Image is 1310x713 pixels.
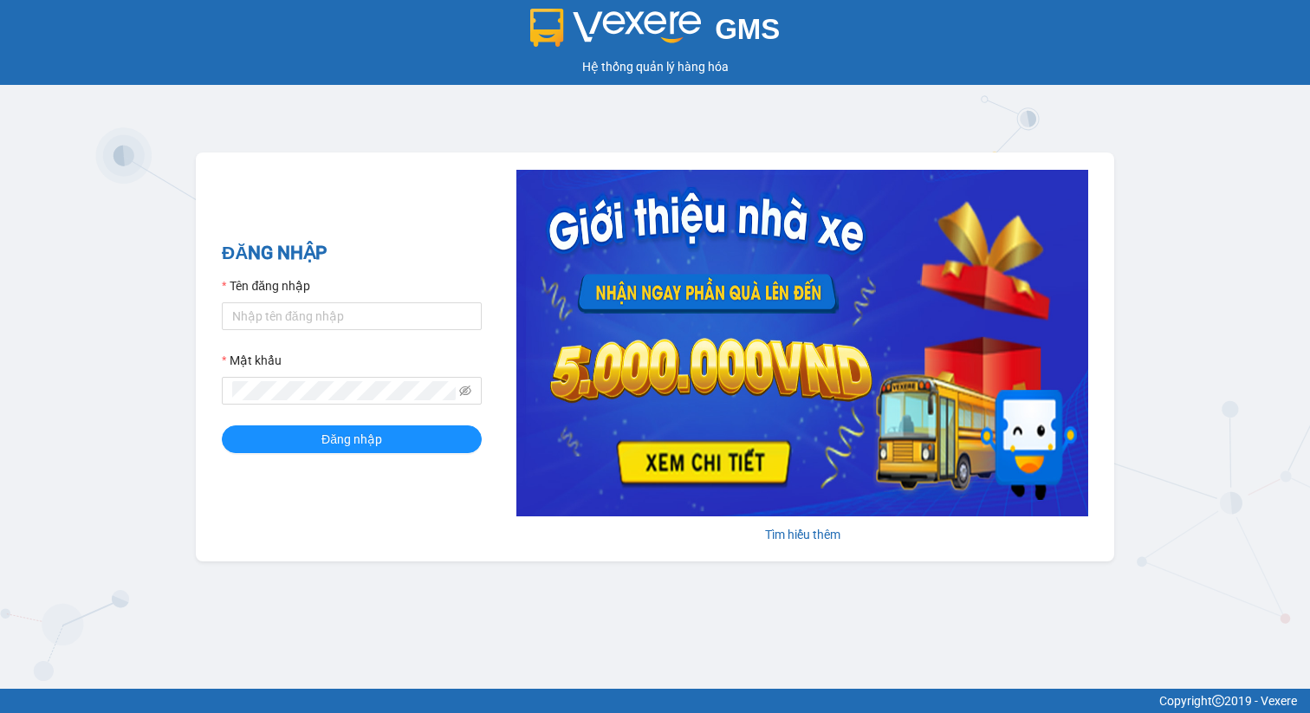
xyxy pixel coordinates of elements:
div: Copyright 2019 - Vexere [13,691,1297,710]
span: copyright [1212,695,1224,707]
input: Tên đăng nhập [222,302,482,330]
a: GMS [530,26,781,40]
span: eye-invisible [459,385,471,397]
span: Đăng nhập [321,430,382,449]
img: banner-0 [516,170,1088,516]
img: logo 2 [530,9,702,47]
div: Tìm hiểu thêm [516,525,1088,544]
input: Mật khẩu [232,381,456,400]
div: Hệ thống quản lý hàng hóa [4,57,1306,76]
label: Tên đăng nhập [222,276,310,295]
span: GMS [715,13,780,45]
button: Đăng nhập [222,425,482,453]
label: Mật khẩu [222,351,282,370]
h2: ĐĂNG NHẬP [222,239,482,268]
